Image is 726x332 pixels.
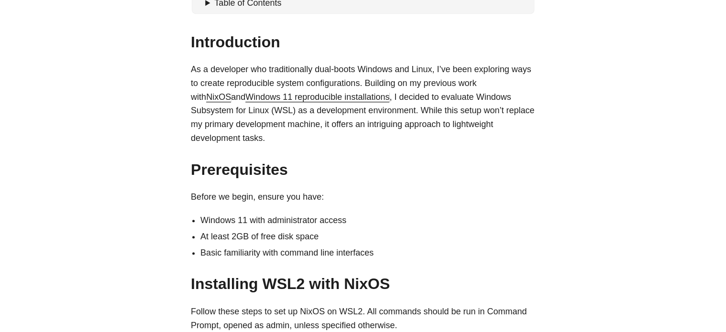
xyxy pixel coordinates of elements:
h2: Introduction [191,33,535,51]
h2: Prerequisites [191,161,535,179]
a: Windows 11 reproducible installations [245,92,389,102]
li: At least 2GB of free disk space [200,230,535,244]
li: Windows 11 with administrator access [200,214,535,227]
p: Before we begin, ensure you have: [191,190,535,204]
a: NixOS [206,92,231,102]
p: As a developer who traditionally dual-boots Windows and Linux, I’ve been exploring ways to create... [191,63,535,145]
h2: Installing WSL2 with NixOS [191,275,535,293]
li: Basic familiarity with command line interfaces [200,246,535,260]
